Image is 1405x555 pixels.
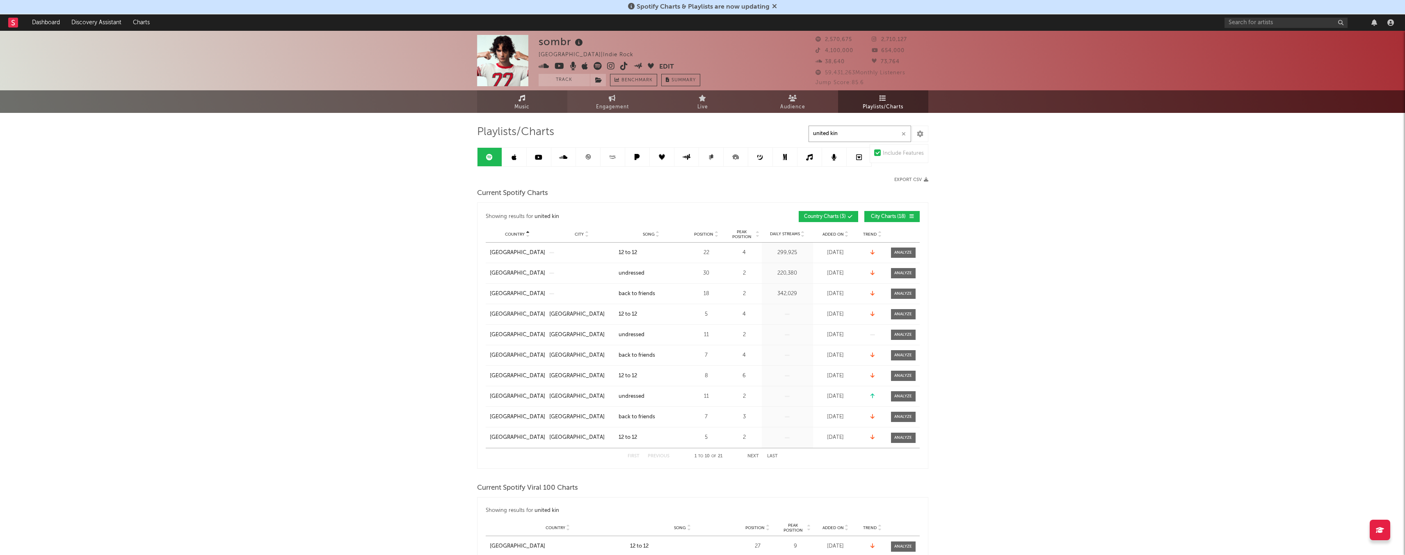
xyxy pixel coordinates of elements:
button: Track [539,74,590,86]
a: Dashboard [26,14,66,31]
span: 73,764 [872,59,900,64]
a: Playlists/Charts [838,90,928,113]
span: Engagement [596,102,629,112]
button: Previous [648,454,669,459]
a: 12 to 12 [619,372,684,380]
div: [GEOGRAPHIC_DATA] [549,372,605,380]
div: [GEOGRAPHIC_DATA] [490,290,545,298]
div: 9 [780,542,811,550]
span: Added On [822,525,844,530]
span: 59,431,263 Monthly Listeners [816,70,905,76]
div: [DATE] [815,433,856,442]
span: Peak Position [780,523,806,533]
div: 7 [688,413,725,421]
div: sombr [539,35,585,48]
a: Music [477,90,567,113]
a: 12 to 12 [619,310,684,319]
span: of [711,454,716,458]
div: [GEOGRAPHIC_DATA] [490,433,545,442]
span: Song [674,525,686,530]
div: [DATE] [815,310,856,319]
a: [GEOGRAPHIC_DATA] [549,433,615,442]
span: Benchmark [621,76,653,85]
button: Next [747,454,759,459]
div: [GEOGRAPHIC_DATA] [490,249,545,257]
div: back to friends [619,290,655,298]
button: Summary [661,74,700,86]
a: Engagement [567,90,658,113]
button: First [628,454,640,459]
span: Country [546,525,565,530]
span: Song [643,232,655,237]
div: Include Features [883,149,924,158]
button: Export CSV [894,177,928,182]
a: Benchmark [610,74,657,86]
div: 2 [729,331,760,339]
div: back to friends [619,413,655,421]
a: Charts [127,14,155,31]
div: [GEOGRAPHIC_DATA] [490,542,545,550]
div: [DATE] [815,249,856,257]
span: Live [697,102,708,112]
a: [GEOGRAPHIC_DATA] [549,331,615,339]
a: back to friends [619,290,684,298]
span: 654,000 [872,48,905,53]
a: Live [658,90,748,113]
a: [GEOGRAPHIC_DATA] [549,392,615,401]
div: [DATE] [815,290,856,298]
a: Discovery Assistant [66,14,127,31]
button: Edit [659,62,674,72]
a: [GEOGRAPHIC_DATA] [490,269,545,277]
span: Position [745,525,765,530]
div: undressed [619,331,644,339]
div: 220,380 [764,269,811,277]
span: Added On [822,232,844,237]
a: undressed [619,331,684,339]
div: [GEOGRAPHIC_DATA] [549,351,605,360]
div: 12 to 12 [619,249,637,257]
div: 5 [688,310,725,319]
a: [GEOGRAPHIC_DATA] [549,310,615,319]
div: 4 [729,351,760,360]
div: [DATE] [815,413,856,421]
a: [GEOGRAPHIC_DATA] [490,331,545,339]
div: back to friends [619,351,655,360]
div: 12 to 12 [630,542,649,550]
span: City [575,232,584,237]
a: undressed [619,392,684,401]
a: 12 to 12 [619,249,684,257]
a: [GEOGRAPHIC_DATA] [549,413,615,421]
span: City Charts ( 18 ) [870,214,907,219]
div: [DATE] [815,392,856,401]
div: 11 [688,392,725,401]
div: [GEOGRAPHIC_DATA] [490,392,545,401]
span: Current Spotify Viral 100 Charts [477,483,578,493]
span: Peak Position [729,229,755,239]
div: [DATE] [815,372,856,380]
span: Daily Streams [770,231,800,237]
span: Audience [780,102,805,112]
span: 2,570,675 [816,37,852,42]
a: back to friends [619,413,684,421]
a: back to friends [619,351,684,360]
div: [DATE] [815,351,856,360]
span: Country Charts ( 3 ) [804,214,846,219]
span: Dismiss [772,4,777,10]
div: undressed [619,392,644,401]
div: 1 10 21 [686,452,731,461]
span: Trend [863,525,877,530]
div: [GEOGRAPHIC_DATA] [490,310,545,319]
div: 342,029 [764,290,811,298]
a: Audience [748,90,838,113]
a: [GEOGRAPHIC_DATA] [490,372,545,380]
div: [GEOGRAPHIC_DATA] [549,433,605,442]
div: [GEOGRAPHIC_DATA] [549,331,605,339]
div: 2 [729,269,760,277]
div: [GEOGRAPHIC_DATA] [549,413,605,421]
div: [GEOGRAPHIC_DATA] | Indie Rock [539,50,643,60]
div: 6 [729,372,760,380]
div: [DATE] [815,331,856,339]
div: 12 to 12 [619,433,637,442]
